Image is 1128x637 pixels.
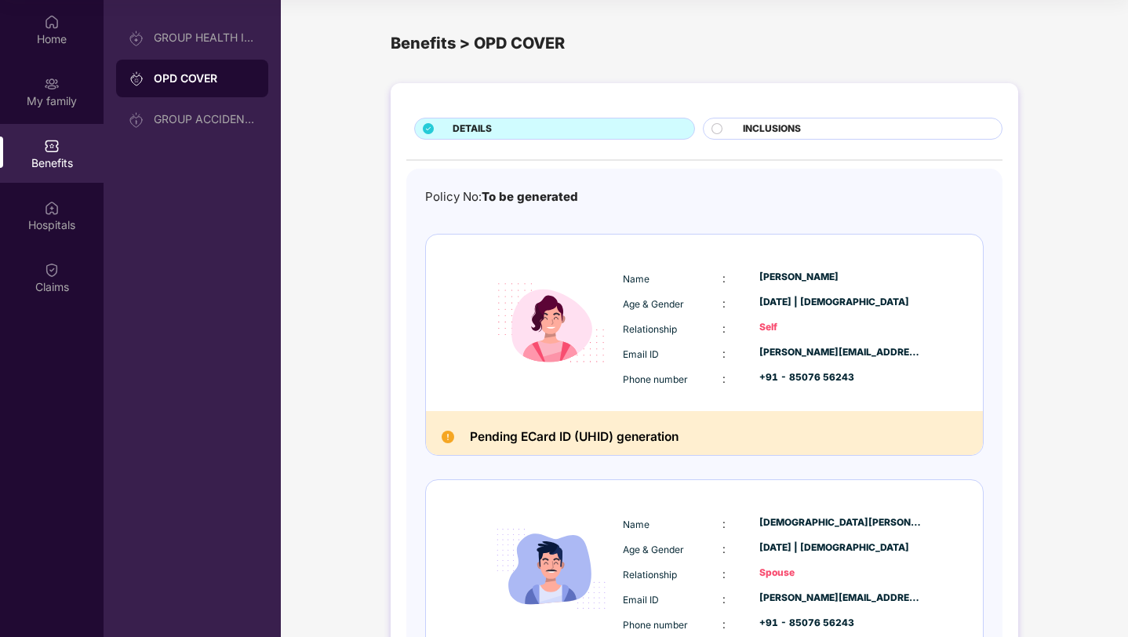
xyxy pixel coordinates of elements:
div: +91 - 85076 56243 [759,616,921,631]
img: svg+xml;base64,PHN2ZyB3aWR0aD0iMjAiIGhlaWdodD0iMjAiIHZpZXdCb3g9IjAgMCAyMCAyMCIgZmlsbD0ibm9uZSIgeG... [129,31,144,46]
img: svg+xml;base64,PHN2ZyB3aWR0aD0iMjAiIGhlaWdodD0iMjAiIHZpZXdCb3g9IjAgMCAyMCAyMCIgZmlsbD0ibm9uZSIgeG... [44,76,60,92]
div: Self [759,320,921,335]
div: [PERSON_NAME][EMAIL_ADDRESS][PERSON_NAME][DOMAIN_NAME] [759,591,921,606]
span: To be generated [482,189,578,204]
span: : [722,372,726,385]
span: Name [623,273,650,285]
div: [DATE] | [DEMOGRAPHIC_DATA] [759,295,921,310]
div: GROUP ACCIDENTAL INSURANCE [154,113,256,126]
span: Relationship [623,323,677,335]
div: Spouse [759,566,921,581]
span: Email ID [623,594,659,606]
img: svg+xml;base64,PHN2ZyB3aWR0aD0iMjAiIGhlaWdodD0iMjAiIHZpZXdCb3g9IjAgMCAyMCAyMCIgZmlsbD0ibm9uZSIgeG... [129,112,144,128]
div: +91 - 85076 56243 [759,370,921,385]
div: [PERSON_NAME] [759,270,921,285]
span: : [722,617,726,631]
div: GROUP HEALTH INSURANCE [154,31,256,44]
img: svg+xml;base64,PHN2ZyBpZD0iQ2xhaW0iIHhtbG5zPSJodHRwOi8vd3d3LnczLm9yZy8yMDAwL3N2ZyIgd2lkdGg9IjIwIi... [44,262,60,278]
span: Relationship [623,569,677,581]
img: svg+xml;base64,PHN2ZyBpZD0iQmVuZWZpdHMiIHhtbG5zPSJodHRwOi8vd3d3LnczLm9yZy8yMDAwL3N2ZyIgd2lkdGg9Ij... [44,138,60,154]
div: Policy No: [425,187,578,206]
div: OPD COVER [154,71,256,86]
span: Age & Gender [623,298,684,310]
img: svg+xml;base64,PHN2ZyBpZD0iSG9zcGl0YWxzIiB4bWxucz0iaHR0cDovL3d3dy53My5vcmcvMjAwMC9zdmciIHdpZHRoPS... [44,200,60,216]
img: icon [483,501,619,637]
img: Pending [442,431,454,443]
span: : [722,347,726,360]
span: Email ID [623,348,659,360]
img: icon [483,255,619,391]
span: : [722,297,726,310]
div: [PERSON_NAME][EMAIL_ADDRESS][PERSON_NAME][DOMAIN_NAME] [759,345,921,360]
span: : [722,517,726,530]
span: : [722,592,726,606]
img: svg+xml;base64,PHN2ZyBpZD0iSG9tZSIgeG1sbnM9Imh0dHA6Ly93d3cudzMub3JnLzIwMDAvc3ZnIiB3aWR0aD0iMjAiIG... [44,14,60,30]
div: [DATE] | [DEMOGRAPHIC_DATA] [759,541,921,555]
div: Benefits > OPD COVER [391,31,1018,56]
span: : [722,567,726,581]
span: Age & Gender [623,544,684,555]
span: DETAILS [453,122,492,136]
h2: Pending ECard ID (UHID) generation [470,427,679,448]
span: Name [623,519,650,530]
span: : [722,271,726,285]
span: Phone number [623,373,688,385]
div: [DEMOGRAPHIC_DATA][PERSON_NAME] [759,515,921,530]
span: Phone number [623,619,688,631]
span: INCLUSIONS [743,122,801,136]
img: svg+xml;base64,PHN2ZyB3aWR0aD0iMjAiIGhlaWdodD0iMjAiIHZpZXdCb3g9IjAgMCAyMCAyMCIgZmlsbD0ibm9uZSIgeG... [129,71,144,87]
span: : [722,322,726,335]
span: : [722,542,726,555]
